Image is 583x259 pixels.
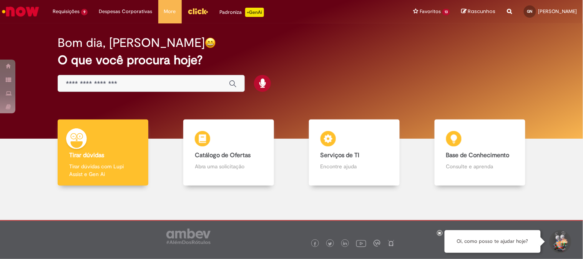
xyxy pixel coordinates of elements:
span: Requisições [53,8,80,15]
span: 13 [442,9,450,15]
img: logo_footer_naosei.png [388,240,395,247]
a: Catálogo de Ofertas Abra uma solicitação [166,120,292,186]
img: click_logo_yellow_360x200.png [188,5,208,17]
div: Oi, como posso te ajudar hoje? [445,230,541,253]
span: Rascunhos [468,8,496,15]
div: Padroniza [220,8,264,17]
b: Base de Conhecimento [446,151,510,159]
span: GN [527,9,533,14]
img: happy-face.png [205,37,216,48]
span: Despesas Corporativas [99,8,153,15]
button: Iniciar Conversa de Suporte [548,230,571,253]
img: logo_footer_workplace.png [374,240,380,247]
img: logo_footer_facebook.png [313,242,317,246]
img: logo_footer_linkedin.png [343,242,347,246]
a: Rascunhos [462,8,496,15]
p: Consulte e aprenda [446,163,514,170]
b: Serviços de TI [321,151,360,159]
img: logo_footer_twitter.png [328,242,332,246]
span: More [164,8,176,15]
span: Favoritos [420,8,441,15]
p: Encontre ajuda [321,163,388,170]
b: Catálogo de Ofertas [195,151,251,159]
p: +GenAi [245,8,264,17]
p: Tirar dúvidas com Lupi Assist e Gen Ai [69,163,137,178]
img: ServiceNow [1,4,40,19]
h2: O que você procura hoje? [58,53,525,67]
a: Serviços de TI Encontre ajuda [292,120,417,186]
span: 9 [81,9,88,15]
a: Base de Conhecimento Consulte e aprenda [417,120,543,186]
p: Abra uma solicitação [195,163,262,170]
h2: Bom dia, [PERSON_NAME] [58,36,205,50]
img: logo_footer_ambev_rotulo_gray.png [166,229,211,244]
img: logo_footer_youtube.png [356,238,366,248]
span: [PERSON_NAME] [538,8,577,15]
b: Tirar dúvidas [69,151,104,159]
a: Tirar dúvidas Tirar dúvidas com Lupi Assist e Gen Ai [40,120,166,186]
